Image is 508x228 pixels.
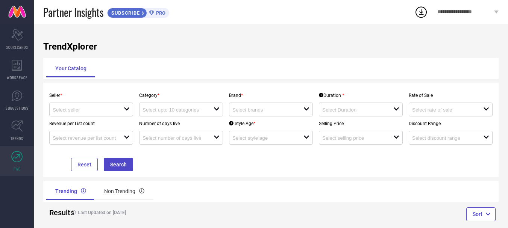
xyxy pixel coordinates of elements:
button: Search [104,158,133,171]
input: Select seller [53,107,117,113]
p: Discount Range [409,121,493,126]
p: Seller [49,93,133,98]
span: FWD [14,166,21,172]
p: Category [139,93,223,98]
input: Select selling price [322,135,386,141]
input: Select Duration [322,107,386,113]
span: WORKSPACE [7,75,27,80]
p: Brand [229,93,313,98]
div: Non Trending [95,182,153,200]
span: TRENDS [11,136,23,141]
button: Sort [466,207,496,221]
p: Revenue per List count [49,121,133,126]
div: Style Age [229,121,255,126]
p: Number of days live [139,121,223,126]
h4: Last Updated on [DATE] [68,210,246,215]
input: Select discount range [412,135,476,141]
h2: Results [49,208,62,217]
h1: TrendXplorer [43,41,499,52]
span: SCORECARDS [6,44,28,50]
div: Open download list [414,5,428,19]
p: Rate of Sale [409,93,493,98]
span: SUBSCRIBE [108,10,142,16]
input: Select upto 10 categories [143,107,206,113]
span: PRO [154,10,165,16]
button: Reset [71,158,98,171]
div: Duration [319,93,344,98]
input: Select brands [232,107,296,113]
div: Your Catalog [46,59,96,77]
input: Select style age [232,135,296,141]
input: Select rate of sale [412,107,476,113]
p: Selling Price [319,121,403,126]
a: SUBSCRIBEPRO [107,6,169,18]
div: Trending [46,182,95,200]
input: Select number of days live [143,135,206,141]
span: Partner Insights [43,5,103,20]
input: Select revenue per list count [53,135,117,141]
span: SUGGESTIONS [6,105,29,111]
